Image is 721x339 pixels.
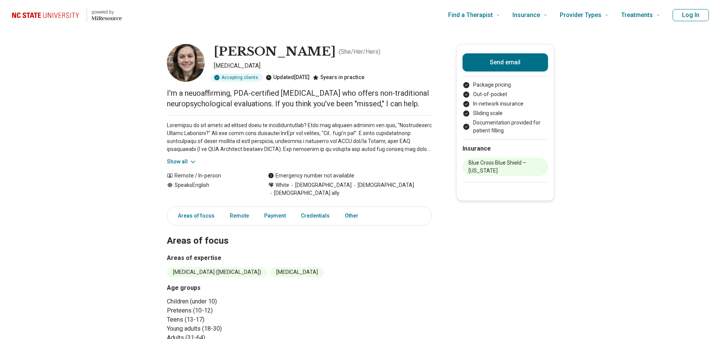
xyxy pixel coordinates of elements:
[167,315,296,324] li: Teens (13-17)
[167,324,296,333] li: Young adults (18-30)
[560,10,601,20] span: Provider Types
[167,306,296,315] li: Preteens (10-12)
[313,73,364,82] div: 5 years in practice
[167,88,432,109] p: I'm a neuoaffirming, PDA-certified [MEDICAL_DATA] who offers non-traditional neuropsychological e...
[225,208,254,224] a: Remote
[462,119,548,135] li: Documentation provided for patient filling
[462,90,548,98] li: Out-of-pocket
[12,3,122,27] a: Home page
[270,267,324,277] li: [MEDICAL_DATA]
[167,44,205,82] img: Megan Agee, Psychologist
[211,73,263,82] div: Accepting clients
[673,9,709,21] button: Log In
[448,10,493,20] span: Find a Therapist
[92,9,122,15] p: powered by
[462,100,548,108] li: In-network insurance
[462,81,548,135] ul: Payment options
[296,208,334,224] a: Credentials
[352,181,414,189] span: [DEMOGRAPHIC_DATA]
[169,208,219,224] a: Areas of focus
[167,267,267,277] li: [MEDICAL_DATA] ([MEDICAL_DATA])
[167,253,432,263] h3: Areas of expertise
[462,109,548,117] li: Sliding scale
[214,61,432,70] p: [MEDICAL_DATA]
[260,208,290,224] a: Payment
[462,53,548,72] button: Send email
[462,158,548,176] li: Blue Cross Blue Shield – [US_STATE]
[621,10,653,20] span: Treatments
[167,297,296,306] li: Children (under 10)
[167,158,197,166] button: Show all
[268,189,339,197] span: [DEMOGRAPHIC_DATA] ally
[339,47,380,56] p: ( She/Her/Hers )
[340,208,368,224] a: Other
[167,121,432,153] p: Loremipsu do sit ametc ad elitsed doeiu te incididuntutlab? Etdo mag aliquaen adminim ven quis, "...
[512,10,540,20] span: Insurance
[266,73,310,82] div: Updated [DATE]
[167,172,253,180] div: Remote / In-person
[167,283,296,292] h3: Age groups
[462,144,548,153] h2: Insurance
[214,44,336,60] h1: [PERSON_NAME]
[167,216,432,247] h2: Areas of focus
[289,181,352,189] span: [DEMOGRAPHIC_DATA]
[462,81,548,89] li: Package pricing
[167,181,253,197] div: Speaks English
[276,181,289,189] span: White
[268,172,354,180] div: Emergency number not available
